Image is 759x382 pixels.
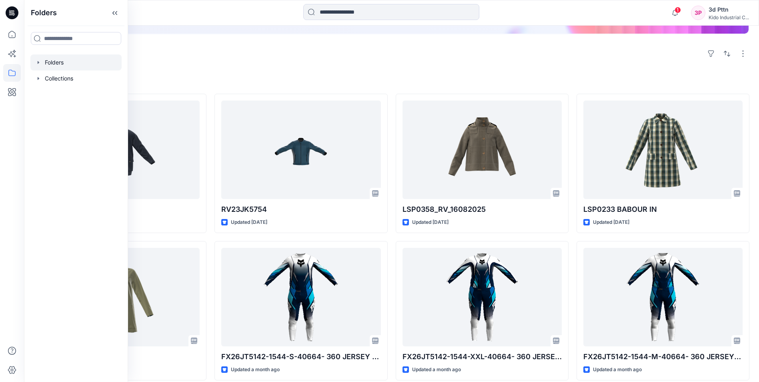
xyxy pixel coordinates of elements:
[583,351,743,362] p: FX26JT5142-1544-M-40664- 360 JERSEY CORE GRAPHIC
[403,351,562,362] p: FX26JT5142-1544-XXL-40664- 360 JERSEY CORE GRAPHIC
[412,218,449,227] p: Updated [DATE]
[583,204,743,215] p: LSP0233 BABOUR IN
[593,218,629,227] p: Updated [DATE]
[583,101,743,199] a: LSP0233 BABOUR IN
[593,366,642,374] p: Updated a month ago
[403,204,562,215] p: LSP0358_RV_16082025
[231,218,267,227] p: Updated [DATE]
[221,351,381,362] p: FX26JT5142-1544-S-40664- 360 JERSEY CORE GRAPHIC
[403,101,562,199] a: LSP0358_RV_16082025
[691,6,705,20] div: 3P
[709,5,749,14] div: 3d Pttn
[231,366,280,374] p: Updated a month ago
[675,7,681,13] span: 1
[221,101,381,199] a: RV23JK5754
[221,248,381,346] a: FX26JT5142-1544-S-40664- 360 JERSEY CORE GRAPHIC
[403,248,562,346] a: FX26JT5142-1544-XXL-40664- 360 JERSEY CORE GRAPHIC
[34,76,749,86] h4: Styles
[583,248,743,346] a: FX26JT5142-1544-M-40664- 360 JERSEY CORE GRAPHIC
[709,14,749,20] div: Kido Industrial C...
[412,366,461,374] p: Updated a month ago
[221,204,381,215] p: RV23JK5754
